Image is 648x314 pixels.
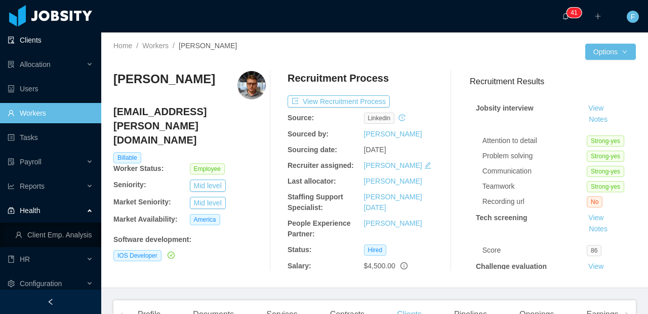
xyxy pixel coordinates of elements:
b: Worker Status: [113,164,164,172]
a: icon: userWorkers [8,103,93,123]
a: [PERSON_NAME] [364,219,422,227]
p: 1 [574,8,578,18]
a: View [585,104,607,112]
b: Staffing Support Specialist: [288,193,343,212]
a: [PERSON_NAME] [364,177,422,185]
b: Recruiter assigned: [288,161,354,169]
button: icon: exportView Recruitment Process [288,95,390,108]
button: Mid level [190,180,226,192]
b: Last allocator: [288,177,336,185]
span: Reports [20,182,45,190]
a: [PERSON_NAME] [364,161,422,169]
i: icon: line-chart [8,183,15,190]
img: d56aca39-d733-447d-994a-439d578f415e.jpeg [237,71,266,99]
span: F [631,11,635,23]
span: Strong-yes [587,181,624,192]
span: Strong-yes [587,166,624,177]
a: icon: exportView Recruitment Process [288,97,390,106]
button: Optionsicon: down [585,44,636,60]
span: Strong-yes [587,135,624,147]
div: Recording url [482,196,587,207]
h4: Recruitment Process [288,71,389,85]
i: icon: setting [8,280,15,287]
button: Notes [585,114,612,126]
span: / [173,42,175,50]
div: Problem solving [482,151,587,161]
span: IOS Developer [113,250,161,261]
span: Payroll [20,158,42,166]
a: Home [113,42,132,50]
span: [PERSON_NAME] [179,42,237,50]
strong: Tech screening [476,214,528,222]
span: 86 [587,245,601,256]
i: icon: file-protect [8,158,15,165]
strong: Jobsity interview [476,104,534,112]
p: 4 [571,8,574,18]
a: View [585,214,607,222]
span: Billable [113,152,141,163]
i: icon: history [398,114,406,121]
button: Mid level [190,197,226,209]
b: Seniority: [113,181,146,189]
div: Communication [482,166,587,177]
a: [PERSON_NAME] [364,130,422,138]
button: Notes [585,223,612,235]
b: People Experience Partner: [288,219,351,238]
b: Source: [288,114,314,122]
sup: 41 [566,8,581,18]
h4: [EMAIL_ADDRESS][PERSON_NAME][DOMAIN_NAME] [113,104,266,147]
span: Employee [190,163,225,175]
i: icon: edit [424,162,431,169]
a: [PERSON_NAME][DATE] [364,193,422,212]
span: Strong-yes [587,151,624,162]
span: Configuration [20,280,62,288]
b: Status: [288,246,311,254]
i: icon: check-circle [168,252,175,259]
div: Score [482,245,587,256]
span: info-circle [400,262,408,269]
a: View [585,262,607,270]
a: icon: userClient Emp. Analysis [15,225,93,245]
b: Market Seniority: [113,198,171,206]
span: America [190,214,220,225]
b: Salary: [288,262,311,270]
span: Allocation [20,60,51,68]
b: Software development : [113,235,191,243]
span: Health [20,206,40,215]
a: icon: check-circle [166,251,175,259]
i: icon: plus [594,13,601,20]
span: $4,500.00 [364,262,395,270]
b: Sourced by: [288,130,329,138]
a: icon: auditClients [8,30,93,50]
b: Sourcing date: [288,146,337,154]
a: icon: profileTasks [8,127,93,148]
strong: Challenge evaluation [476,262,547,270]
span: HR [20,255,30,263]
div: Teamwork [482,181,587,192]
a: icon: robotUsers [8,79,93,99]
span: [DATE] [364,146,386,154]
i: icon: book [8,256,15,263]
a: Workers [142,42,169,50]
span: Hired [364,245,387,256]
h3: Recruitment Results [470,75,636,88]
h3: [PERSON_NAME] [113,71,215,87]
span: / [136,42,138,50]
i: icon: medicine-box [8,207,15,214]
b: Market Availability: [113,215,178,223]
span: linkedin [364,113,395,124]
i: icon: solution [8,61,15,68]
i: icon: bell [562,13,569,20]
div: Attention to detail [482,135,587,146]
span: No [587,196,602,207]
